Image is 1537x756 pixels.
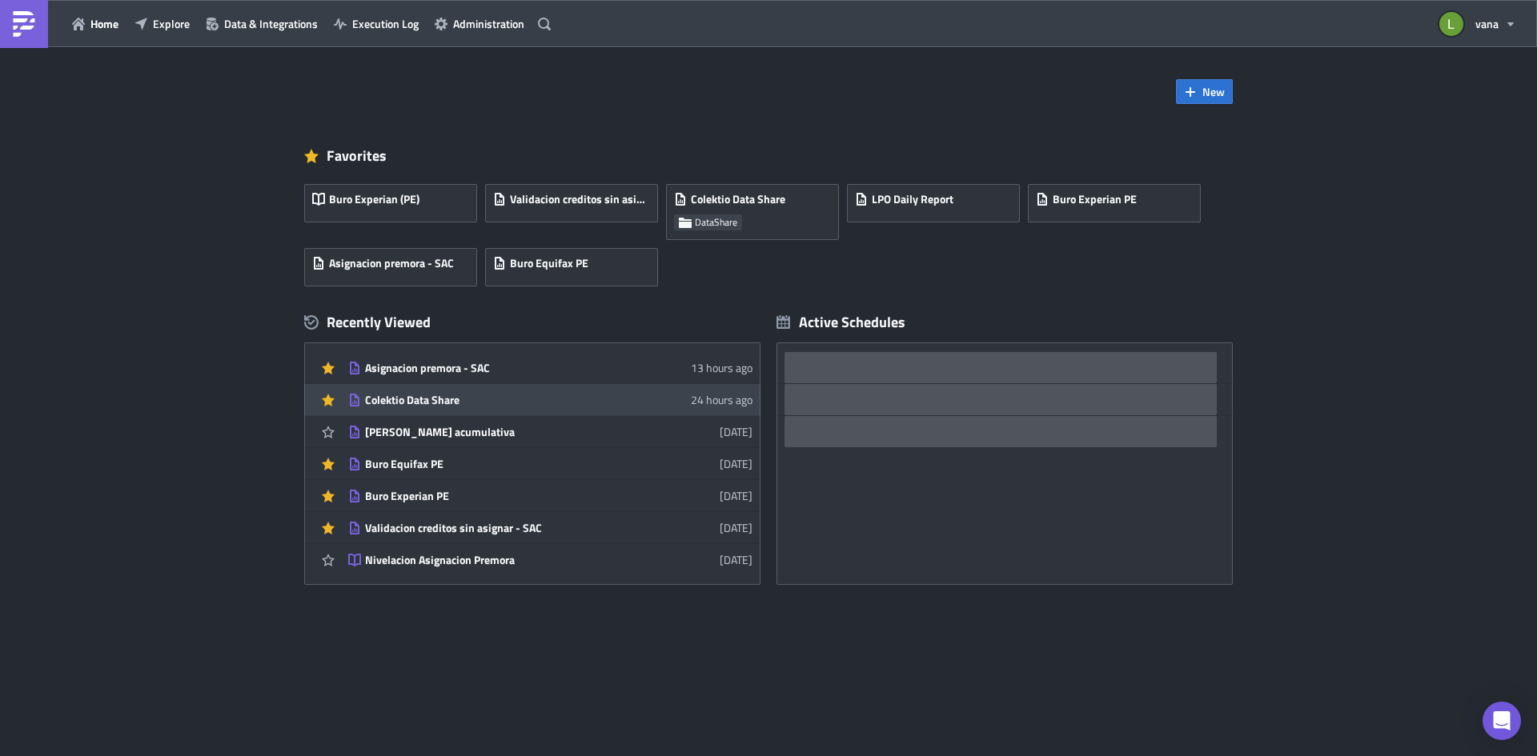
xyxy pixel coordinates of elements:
a: Validacion creditos sin asignar - SAC[DATE] [348,512,752,543]
time: 2025-08-18T16:26:28Z [720,455,752,472]
a: Buro Equifax PE[DATE] [348,448,752,479]
time: 2025-08-18T16:24:42Z [720,487,752,504]
div: Buro Experian PE [365,489,645,503]
div: [PERSON_NAME] acumulativa [365,425,645,439]
button: vana [1430,6,1525,42]
div: Open Intercom Messenger [1483,702,1521,740]
button: New [1176,79,1233,104]
a: Buro Experian PE[DATE] [348,480,752,511]
a: [PERSON_NAME] acumulativa[DATE] [348,416,752,447]
div: Nivelacion Asignacion Premora [365,553,645,567]
a: Buro Experian PE [1028,176,1209,240]
time: 2025-08-29T13:28:02Z [720,423,752,440]
button: Home [64,11,126,36]
div: Validacion creditos sin asignar - SAC [365,521,645,535]
a: Buro Experian (PE) [304,176,485,240]
span: LPO Daily Report [872,192,953,206]
img: Avatar [1438,10,1465,38]
span: Buro Experian PE [1053,192,1137,206]
span: Explore [153,15,190,32]
a: Validacion creditos sin asignar - SAC [485,176,666,240]
a: Asignacion premora - SAC13 hours ago [348,352,752,383]
div: Buro Equifax PE [365,457,645,471]
a: Buro Equifax PE [485,240,666,286]
span: DataShare [695,216,737,229]
span: Colektio Data Share [691,192,785,206]
span: Buro Equifax PE [510,256,588,270]
button: Explore [126,11,198,36]
time: 2025-08-04T13:26:16Z [720,551,752,568]
button: Data & Integrations [198,11,326,36]
time: 2025-09-02T01:05:01Z [691,359,752,376]
time: 2025-08-04T13:26:23Z [720,519,752,536]
span: vana [1475,15,1499,32]
div: Asignacion premora - SAC [365,361,645,375]
div: Colektio Data Share [365,393,645,407]
div: Favorites [304,144,1233,168]
a: LPO Daily Report [847,176,1028,240]
img: PushMetrics [11,11,37,37]
span: Administration [453,15,524,32]
a: Colektio Data ShareDataShare [666,176,847,240]
button: Administration [427,11,532,36]
a: Colektio Data Share24 hours ago [348,384,752,415]
div: Recently Viewed [304,310,760,334]
span: New [1202,83,1225,100]
span: Execution Log [352,15,419,32]
a: Nivelacion Asignacion Premora[DATE] [348,544,752,575]
span: Home [90,15,118,32]
span: Buro Experian (PE) [329,192,419,206]
div: Active Schedules [777,313,905,331]
time: 2025-09-01T14:24:41Z [691,391,752,408]
span: Asignacion premora - SAC [329,256,454,270]
a: Asignacion premora - SAC [304,240,485,286]
span: Validacion creditos sin asignar - SAC [510,192,649,206]
button: Execution Log [326,11,427,36]
span: Data & Integrations [224,15,318,32]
